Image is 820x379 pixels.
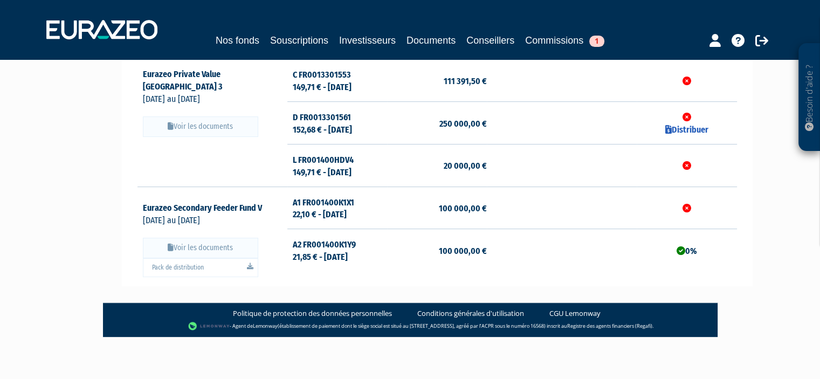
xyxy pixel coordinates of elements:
[143,215,200,225] span: [DATE] au [DATE]
[287,144,387,187] td: L FR001400HDV4 149,71 € - [DATE]
[339,33,396,48] a: Investisseurs
[387,102,487,144] td: 250 000,00 €
[143,258,258,277] a: Pack de distribution
[270,33,328,48] a: Souscriptions
[387,144,487,187] td: 20 000,00 €
[114,321,707,332] div: - Agent de (établissement de paiement dont le siège social est situé au [STREET_ADDRESS], agréé p...
[253,322,278,329] a: Lemonway
[406,33,456,48] a: Documents
[387,187,487,229] td: 100 000,00 €
[216,33,259,48] a: Nos fonds
[466,33,514,48] a: Conseillers
[143,94,200,104] span: [DATE] au [DATE]
[567,322,652,329] a: Registre des agents financiers (Regafi)
[387,59,487,102] td: 111 391,50 €
[143,203,272,213] a: Eurazeo Secondary Feeder Fund V
[589,36,604,47] span: 1
[803,49,816,146] p: Besoin d'aide ?
[287,187,387,229] td: A1 FR001400K1X1 22,10 € - [DATE]
[287,59,387,102] td: C FR0013301553 149,71 € - [DATE]
[549,308,601,319] a: CGU Lemonway
[188,321,230,332] img: logo-lemonway.png
[417,308,524,319] a: Conditions générales d'utilisation
[143,238,258,258] button: Voir les documents
[233,308,392,319] a: Politique de protection des données personnelles
[143,69,232,92] a: Eurazeo Private Value [GEOGRAPHIC_DATA] 3
[525,33,604,48] a: Commissions1
[287,102,387,144] td: D FR0013301561 152,68 € - [DATE]
[387,229,487,271] td: 100 000,00 €
[46,20,157,39] img: 1732889491-logotype_eurazeo_blanc_rvb.png
[665,125,708,135] a: Distribuer
[287,229,387,271] td: A2 FR001400K1Y9 21,85 € - [DATE]
[637,229,736,271] td: 0%
[143,116,258,137] button: Voir les documents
